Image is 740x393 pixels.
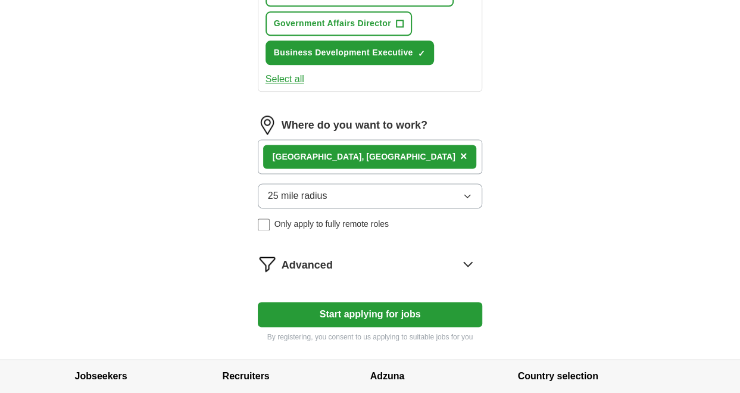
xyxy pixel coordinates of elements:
[274,218,389,230] span: Only apply to fully remote roles
[274,46,413,59] span: Business Development Executive
[274,17,391,30] span: Government Affairs Director
[266,40,434,65] button: Business Development Executive✓
[266,11,412,36] button: Government Affairs Director
[518,360,666,393] h4: Country selection
[460,148,467,166] button: ×
[258,332,483,342] p: By registering, you consent to us applying to suitable jobs for you
[460,149,467,163] span: ×
[282,257,333,273] span: Advanced
[258,302,483,327] button: Start applying for jobs
[266,72,304,86] button: Select all
[258,183,483,208] button: 25 mile radius
[418,49,425,58] span: ✓
[258,219,270,230] input: Only apply to fully remote roles
[268,189,327,203] span: 25 mile radius
[273,152,362,161] strong: [GEOGRAPHIC_DATA]
[282,117,427,133] label: Where do you want to work?
[258,254,277,273] img: filter
[258,116,277,135] img: location.png
[273,151,455,163] div: , [GEOGRAPHIC_DATA]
